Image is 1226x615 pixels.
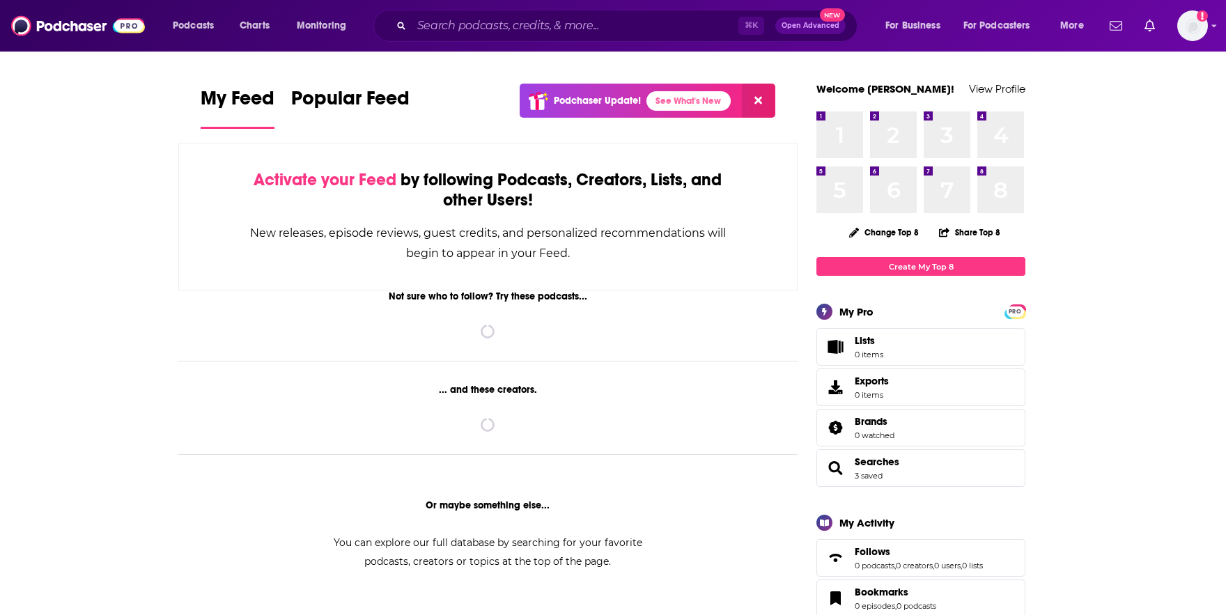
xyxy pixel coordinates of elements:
a: Follows [821,548,849,568]
button: Share Top 8 [938,219,1001,246]
span: Open Advanced [782,22,839,29]
a: My Feed [201,86,274,129]
div: New releases, episode reviews, guest credits, and personalized recommendations will begin to appe... [249,223,727,263]
button: open menu [1050,15,1101,37]
button: Change Top 8 [841,224,927,241]
a: Charts [231,15,278,37]
span: Lists [821,337,849,357]
span: Brands [855,415,887,428]
div: My Pro [839,305,874,318]
div: Not sure who to follow? Try these podcasts... [178,290,798,302]
a: PRO [1007,306,1023,316]
span: Brands [816,409,1025,446]
a: 3 saved [855,471,883,481]
div: My Activity [839,516,894,529]
a: 0 podcasts [855,561,894,570]
button: open menu [876,15,958,37]
div: ... and these creators. [178,384,798,396]
span: , [961,561,962,570]
div: Or maybe something else... [178,499,798,511]
button: open menu [163,15,232,37]
button: Show profile menu [1177,10,1208,41]
a: 0 creators [896,561,933,570]
a: Create My Top 8 [816,257,1025,276]
span: Logged in as KellyG [1177,10,1208,41]
a: Bookmarks [821,589,849,608]
span: Lists [855,334,883,347]
span: Monitoring [297,16,346,36]
span: Exports [855,375,889,387]
a: Brands [855,415,894,428]
a: Lists [816,328,1025,366]
a: See What's New [646,91,731,111]
span: My Feed [201,86,274,118]
span: Lists [855,334,875,347]
span: , [894,561,896,570]
span: ⌘ K [738,17,764,35]
a: Show notifications dropdown [1139,14,1161,38]
div: Search podcasts, credits, & more... [387,10,871,42]
a: Searches [821,458,849,478]
input: Search podcasts, credits, & more... [412,15,738,37]
span: For Podcasters [963,16,1030,36]
button: Open AdvancedNew [775,17,846,34]
a: Searches [855,456,899,468]
a: Follows [855,545,983,558]
div: by following Podcasts, Creators, Lists, and other Users! [249,170,727,210]
a: View Profile [969,82,1025,95]
a: 0 watched [855,430,894,440]
span: Follows [855,545,890,558]
a: 0 lists [962,561,983,570]
span: Popular Feed [291,86,410,118]
a: Exports [816,368,1025,406]
span: 0 items [855,390,889,400]
span: , [895,601,897,611]
a: Welcome [PERSON_NAME]! [816,82,954,95]
a: Brands [821,418,849,437]
a: Bookmarks [855,586,936,598]
p: Podchaser Update! [554,95,641,107]
img: User Profile [1177,10,1208,41]
span: Searches [816,449,1025,487]
span: Exports [821,377,849,397]
span: Charts [240,16,270,36]
a: 0 users [934,561,961,570]
span: Activate your Feed [254,169,396,190]
span: , [933,561,934,570]
span: Podcasts [173,16,214,36]
a: Popular Feed [291,86,410,129]
span: For Business [885,16,940,36]
a: 0 episodes [855,601,895,611]
a: Show notifications dropdown [1104,14,1128,38]
a: 0 podcasts [897,601,936,611]
span: Follows [816,539,1025,577]
span: More [1060,16,1084,36]
button: open menu [954,15,1050,37]
span: Bookmarks [855,586,908,598]
button: open menu [287,15,364,37]
span: PRO [1007,306,1023,317]
img: Podchaser - Follow, Share and Rate Podcasts [11,13,145,39]
div: You can explore our full database by searching for your favorite podcasts, creators or topics at ... [316,534,659,571]
span: 0 items [855,350,883,359]
svg: Add a profile image [1197,10,1208,22]
span: New [820,8,845,22]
